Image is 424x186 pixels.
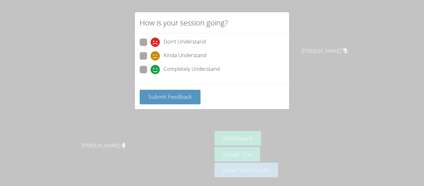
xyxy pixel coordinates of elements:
h2: How is your session going? [140,17,228,28]
span: Completely Understand [164,65,220,74]
button: Submit Feedback [140,90,201,104]
span: Don't Understand [164,38,206,47]
span: Kinda Understand [164,51,206,61]
span: Submit Feedback [148,93,192,100]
